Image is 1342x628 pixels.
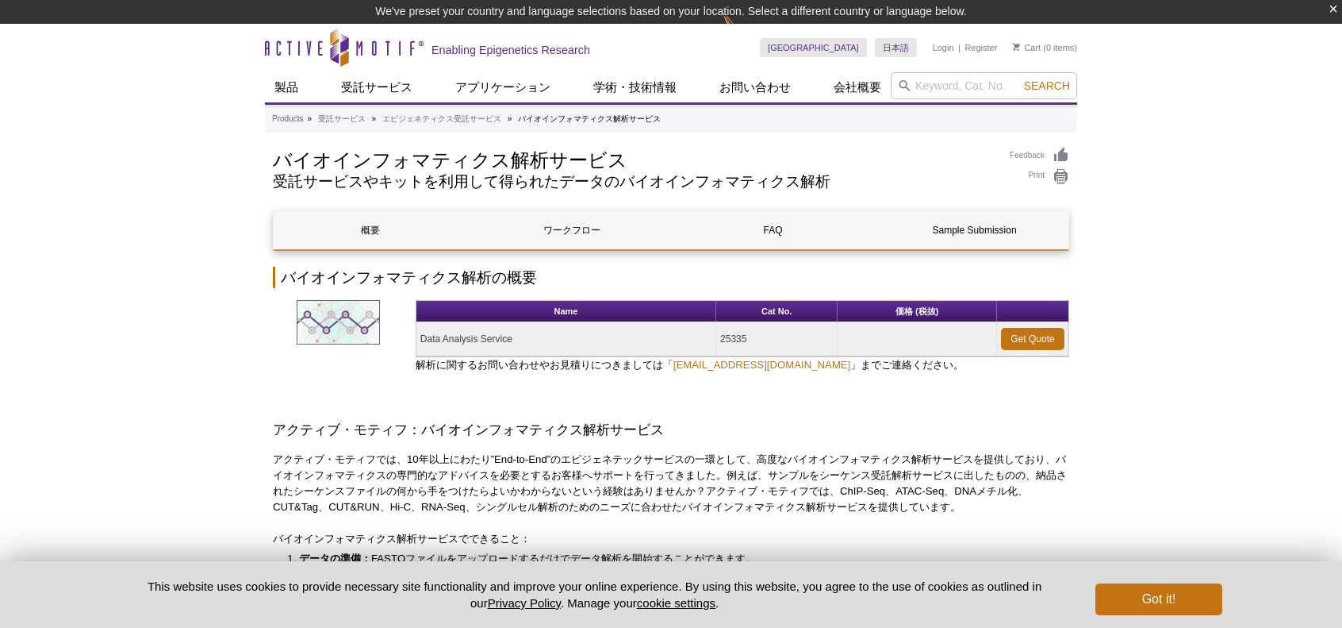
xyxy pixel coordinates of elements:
[584,72,686,102] a: 学術・技術情報
[1013,38,1077,57] li: (0 items)
[824,72,891,102] a: 会社概要
[958,38,960,57] li: |
[297,300,380,345] img: Bioinformatic data
[332,72,422,102] a: 受託サービス
[475,211,668,249] a: ワークフロー
[299,553,371,564] strong: データの準備：
[416,357,1069,373] p: 解析に関するお問い合わせやお見積りにつきましては「 」までご連絡ください。
[1024,79,1070,92] span: Search
[508,114,512,123] li: »
[273,147,994,171] h1: バイオインフォマティクス解析サービス
[1010,168,1069,186] a: Print
[710,72,800,102] a: お問い合わせ
[416,322,716,356] td: Data Analysis Service
[933,42,954,53] a: Login
[723,12,765,49] img: Change Here
[518,114,661,123] li: バイオインフォマティクス解析サービス
[273,175,994,189] h2: 受託サービスやキットを利用して得られたデータのバイオインフォマティクス解析
[273,421,1069,440] h3: アクティブ・モティフ：バイオインフォマティクス解析サービス
[760,38,867,57] a: [GEOGRAPHIC_DATA]
[273,531,1069,547] p: バイオインフォマティクス解析サービスでできること：
[318,112,366,126] a: 受託サービス
[273,267,1069,288] h2: バイオインフォマティクス解析の概要
[372,114,377,123] li: »
[299,551,1053,567] li: FASTQファイルをアップロードするだけでデータ解析を開始することができます。
[431,43,590,57] h2: Enabling Epigenetics Research
[274,211,466,249] a: 概要
[273,452,1069,515] p: アクティブ・モティフでは、10年以上にわたり”End-to-End”のエピジェネテックサービスの一環として、高度なバイオインフォマティクス解析サービスを提供しており、バイオインフォマティクスの専...
[488,596,561,610] a: Privacy Policy
[1013,43,1020,51] img: Your Cart
[446,72,560,102] a: アプリケーション
[307,114,312,123] li: »
[716,322,838,356] td: 25335
[1001,328,1064,350] a: Get Quote
[891,72,1077,99] input: Keyword, Cat. No.
[637,596,715,610] button: cookie settings
[120,578,1069,611] p: This website uses cookies to provide necessary site functionality and improve your online experie...
[677,211,869,249] a: FAQ
[265,72,308,102] a: 製品
[673,359,851,371] a: [EMAIL_ADDRESS][DOMAIN_NAME]
[878,211,1071,249] a: Sample Submission
[272,112,303,126] a: Products
[1095,584,1222,615] button: Got it!
[875,38,917,57] a: 日本語
[964,42,997,53] a: Register
[716,301,838,322] th: Cat No.
[1010,147,1069,164] a: Feedback
[1013,42,1041,53] a: Cart
[416,301,716,322] th: Name
[1019,79,1075,93] button: Search
[382,112,501,126] a: エピジェネティクス受託サービス
[838,301,997,322] th: 価格 (税抜)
